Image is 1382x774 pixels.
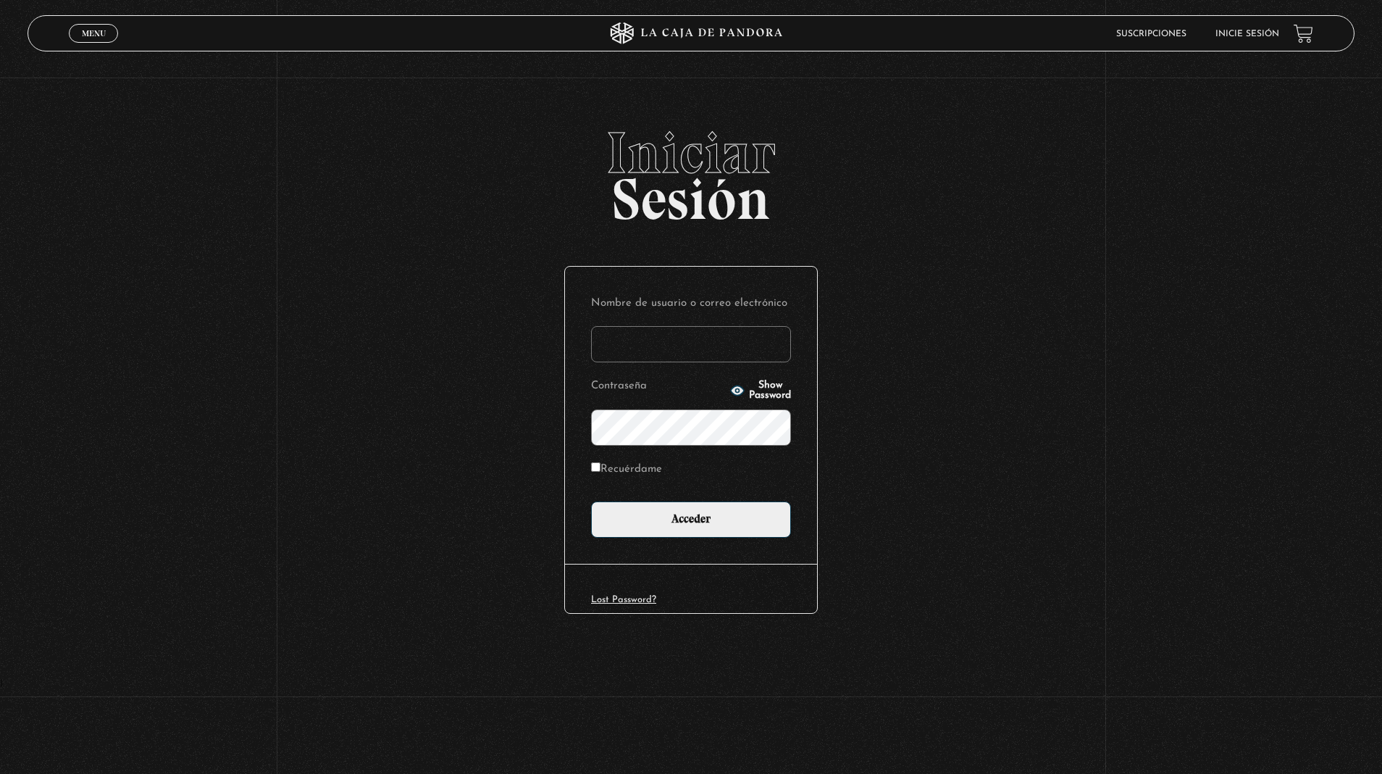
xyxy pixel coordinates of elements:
[591,459,662,481] label: Recuérdame
[82,29,106,38] span: Menu
[28,124,1354,182] span: Iniciar
[591,293,791,315] label: Nombre de usuario o correo electrónico
[591,502,791,538] input: Acceder
[1215,30,1279,38] a: Inicie sesión
[28,124,1354,217] h2: Sesión
[591,375,726,398] label: Contraseña
[591,595,656,604] a: Lost Password?
[730,380,791,401] button: Show Password
[1294,24,1313,43] a: View your shopping cart
[591,462,600,472] input: Recuérdame
[749,380,791,401] span: Show Password
[77,41,111,51] span: Cerrar
[1116,30,1186,38] a: Suscripciones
